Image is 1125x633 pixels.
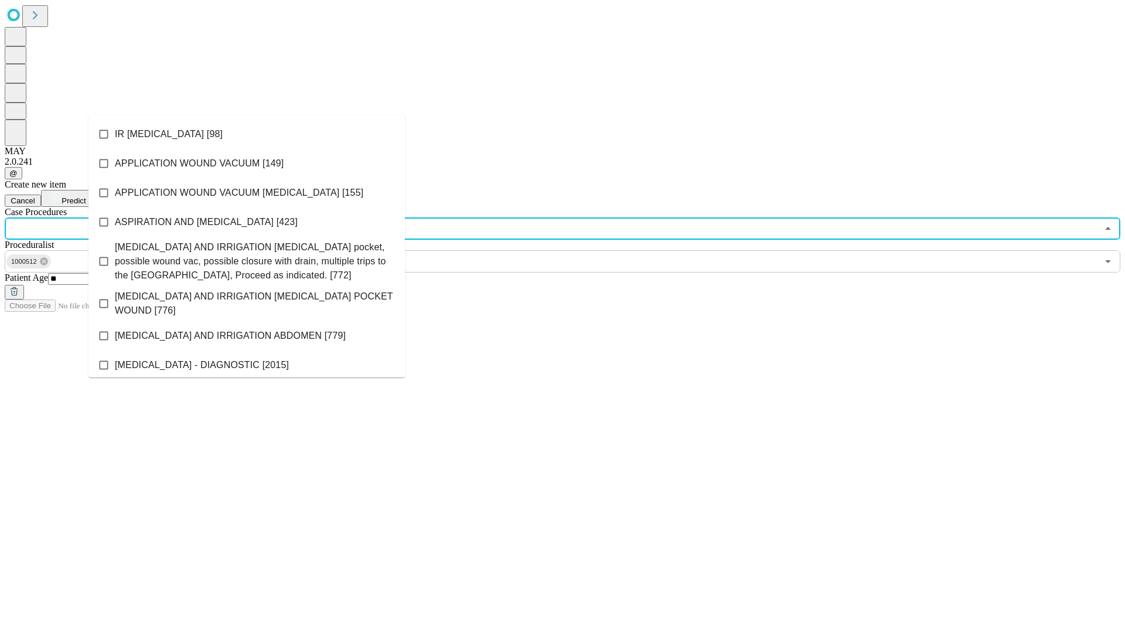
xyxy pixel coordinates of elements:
span: Scheduled Procedure [5,207,67,217]
div: 1000512 [6,254,51,268]
span: IR [MEDICAL_DATA] [98] [115,127,223,141]
button: Predict [41,190,95,207]
span: APPLICATION WOUND VACUUM [149] [115,156,284,171]
span: [MEDICAL_DATA] AND IRRIGATION [MEDICAL_DATA] pocket, possible wound vac, possible closure with dr... [115,240,396,283]
span: [MEDICAL_DATA] AND IRRIGATION ABDOMEN [779] [115,329,346,343]
div: MAY [5,146,1120,156]
span: Predict [62,196,86,205]
button: Open [1100,253,1116,270]
span: 1000512 [6,255,42,268]
button: Close [1100,220,1116,237]
div: 2.0.241 [5,156,1120,167]
span: [MEDICAL_DATA] AND IRRIGATION [MEDICAL_DATA] POCKET WOUND [776] [115,290,396,318]
button: @ [5,167,22,179]
span: Create new item [5,179,66,189]
span: Proceduralist [5,240,54,250]
span: Patient Age [5,273,48,283]
span: @ [9,169,18,178]
button: Cancel [5,195,41,207]
span: [MEDICAL_DATA] - DIAGNOSTIC [2015] [115,358,289,372]
span: ASPIRATION AND [MEDICAL_DATA] [423] [115,215,298,229]
span: APPLICATION WOUND VACUUM [MEDICAL_DATA] [155] [115,186,363,200]
span: Cancel [11,196,35,205]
